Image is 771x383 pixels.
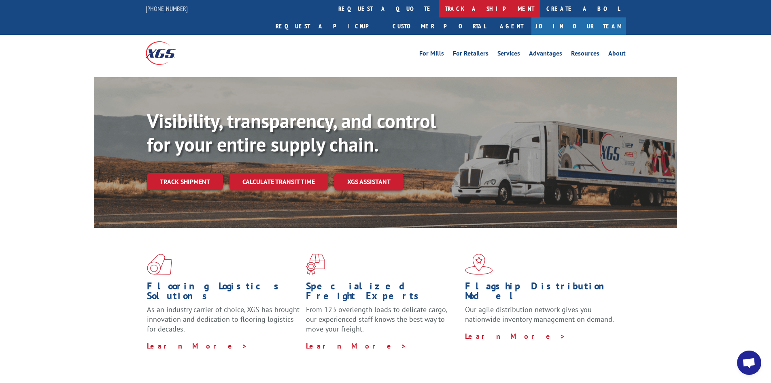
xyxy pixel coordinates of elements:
[306,281,459,305] h1: Specialized Freight Experts
[306,341,407,351] a: Learn More >
[147,254,172,275] img: xgs-icon-total-supply-chain-intelligence-red
[531,17,626,35] a: Join Our Team
[147,341,248,351] a: Learn More >
[497,50,520,59] a: Services
[229,173,328,190] a: Calculate transit time
[146,4,188,13] a: [PHONE_NUMBER]
[453,50,489,59] a: For Retailers
[529,50,562,59] a: Advantages
[270,17,387,35] a: Request a pickup
[737,351,761,375] div: Open chat
[571,50,599,59] a: Resources
[465,332,566,341] a: Learn More >
[147,108,436,157] b: Visibility, transparency, and control for your entire supply chain.
[465,281,618,305] h1: Flagship Distribution Model
[492,17,531,35] a: Agent
[306,305,459,341] p: From 123 overlength loads to delicate cargo, our experienced staff knows the best way to move you...
[608,50,626,59] a: About
[306,254,325,275] img: xgs-icon-focused-on-flooring-red
[147,305,299,334] span: As an industry carrier of choice, XGS has brought innovation and dedication to flooring logistics...
[147,281,300,305] h1: Flooring Logistics Solutions
[147,173,223,190] a: Track shipment
[465,254,493,275] img: xgs-icon-flagship-distribution-model-red
[387,17,492,35] a: Customer Portal
[419,50,444,59] a: For Mills
[334,173,404,190] a: XGS ASSISTANT
[465,305,614,324] span: Our agile distribution network gives you nationwide inventory management on demand.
